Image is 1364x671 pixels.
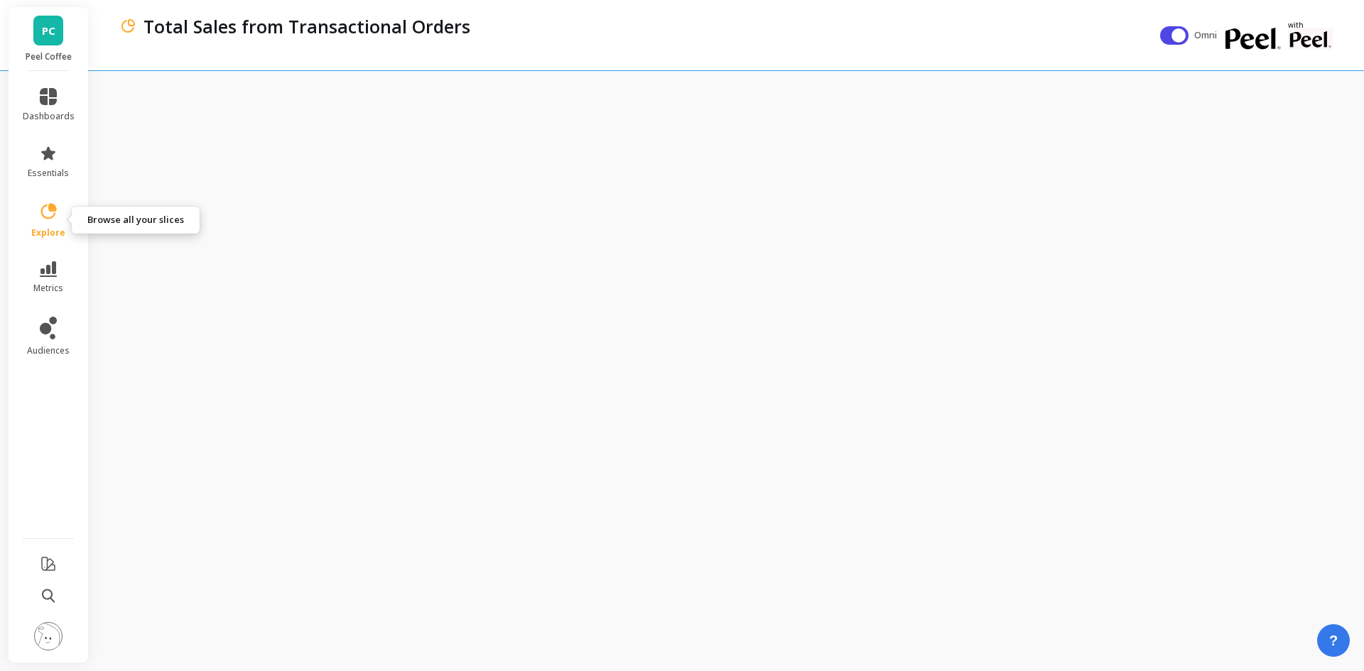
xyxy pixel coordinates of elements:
[28,168,69,179] span: essentials
[1329,631,1338,650] span: ?
[1288,28,1333,50] img: partner logo
[119,18,136,35] img: header icon
[97,68,1364,671] iframe: Omni Embed
[42,23,55,39] span: PC
[23,51,75,62] p: Peel Coffee
[1317,624,1350,657] button: ?
[27,345,70,356] span: audiences
[31,227,65,239] span: explore
[1288,21,1333,28] p: with
[1194,28,1220,43] span: Omni
[23,111,75,122] span: dashboards
[144,14,470,38] p: Total Sales from Transactional Orders
[33,283,63,294] span: metrics
[34,622,63,650] img: profile picture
